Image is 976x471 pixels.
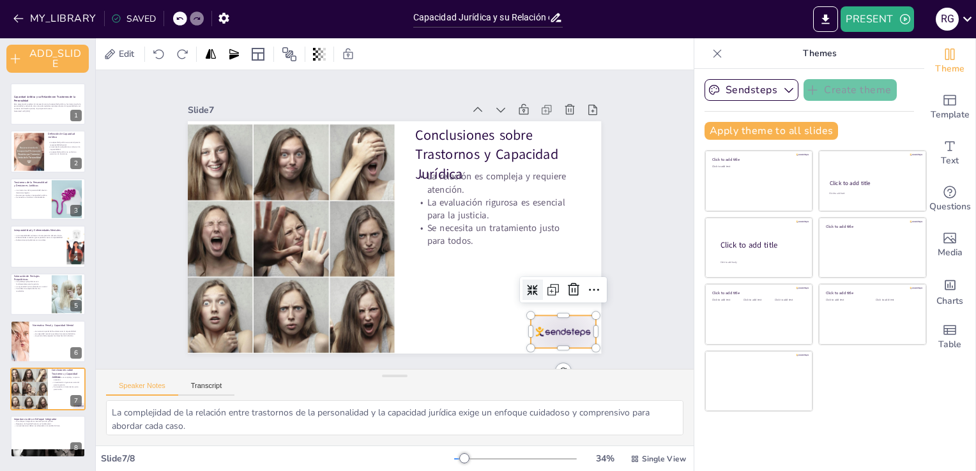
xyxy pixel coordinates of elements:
[14,194,48,197] p: No siempre implican incapacidad jurídica.
[728,38,911,69] p: Themes
[14,417,82,421] p: Importancia de un Enfoque Integrador
[829,192,914,195] div: Click to add text
[941,154,959,168] span: Text
[813,6,838,32] button: EXPORT_TO_POWERPOINT
[14,274,48,281] p: Valoración de Peritajes Psiquiátricos
[14,422,82,425] p: Respeto a la dignidad humana es fundamental.
[14,196,48,198] p: Se necesita un análisis individualizado.
[48,131,82,138] p: Definición de Capacidad Jurídica
[705,122,838,140] button: Apply theme to all slides
[775,299,804,302] div: Click to add text
[743,299,772,302] div: Click to add text
[14,280,48,285] p: Los peritajes psiquiátricos son fundamentales para la justicia.
[804,79,897,101] button: Create theme
[936,294,963,308] span: Charts
[111,13,156,25] div: SAVED
[10,368,86,410] div: 7
[33,335,82,338] p: La justicia debe respetar los derechos del individuo.
[70,253,82,264] div: 4
[590,452,620,465] div: 34 %
[414,204,579,279] p: La evaluación rigurosa es esencial para la justicia.
[14,181,48,188] p: Trastornos de la Personalidad y Decisiones Jurídicas
[52,382,82,386] p: La evaluación rigurosa es esencial para la justicia.
[33,330,82,333] p: La normativa penal define claramente la imputabilidad.
[705,79,798,101] button: Sendsteps
[935,62,965,76] span: Theme
[14,285,48,288] p: La rigurosidad en la evaluación es crucial.
[70,395,82,407] div: 7
[425,137,600,243] p: Conclusiones sobre Trastornos y Capacidad Jurídica
[936,8,959,31] div: R G
[406,228,571,303] p: Se necesita un tratamiento justo para todos.
[924,84,975,130] div: Add ready made slides
[70,300,82,311] div: 5
[721,240,802,251] div: Click to add title
[101,452,454,465] div: Slide 7 / 8
[70,347,82,359] div: 6
[10,415,86,458] div: 8
[721,261,801,264] div: Click to add body
[116,48,137,60] span: Edit
[6,45,89,73] button: ADD_SLIDE
[14,110,82,112] p: Generated with [URL]
[712,299,741,302] div: Click to add text
[106,382,178,396] button: Speaker Notes
[931,108,970,122] span: Template
[10,178,86,220] div: 3
[929,200,971,214] span: Questions
[876,299,916,302] div: Click to add text
[70,205,82,216] div: 3
[712,165,804,168] div: Click to add text
[70,110,82,121] div: 1
[14,95,75,102] strong: Capacidad Jurídica y su Relación con Trastornos de la Personalidad
[48,151,82,155] p: La capacidad jurídica no se limita a personas sin trastornos.
[924,130,975,176] div: Add text boxes
[936,6,959,32] button: R G
[924,314,975,360] div: Add a table
[924,268,975,314] div: Add charts and graphs
[712,290,804,295] div: Click to add title
[70,158,82,169] div: 2
[826,290,917,295] div: Click to add title
[14,237,63,239] p: Enfermedades mentales graves pueden causar inimputabilidad.
[14,234,63,237] p: La inimputabilidad se basa en la comprensión del acto ilícito.
[938,246,963,260] span: Media
[712,157,804,162] div: Click to add title
[248,44,268,64] div: Layout
[106,400,683,435] textarea: La complejidad de la relación entre trastornos de la personalidad y la capacidad jurídica exige u...
[231,45,496,142] div: Slide 7
[14,189,48,193] p: Los trastornos de la personalidad afectan decisiones legales.
[14,424,82,427] p: Las evaluaciones deben ser adecuadas a la realidad clínica.
[10,273,86,315] div: 5
[413,8,550,27] input: INSERT_TITLE
[33,324,82,327] p: Normativa Penal y Capacidad Mental
[70,442,82,454] div: 8
[10,225,86,267] div: 4
[14,103,82,110] p: Esta presentación explora la intersección entre la capacidad jurídica y los trastornos de la pers...
[924,176,975,222] div: Get real-time input from your audience
[52,369,82,380] p: Conclusiones sobre Trastornos y Capacidad Jurídica
[282,47,297,62] span: Position
[10,130,86,172] div: 2
[10,8,102,29] button: MY_LIBRARY
[33,333,82,335] p: La capacidad mental se evalúa al momento del delito.
[52,377,82,381] p: La relación es compleja y requiere atención.
[14,228,63,232] p: Inimputabilidad y Enfermedades Mentales
[52,386,82,391] p: Se necesita un tratamiento justo para todos.
[826,299,866,302] div: Click to add text
[10,320,86,363] div: 6
[422,179,587,254] p: La relación es compleja y requiere atención.
[841,6,913,32] button: PRESENT
[830,179,915,187] div: Click to add title
[642,454,686,464] span: Single View
[826,223,917,228] div: Click to add title
[924,38,975,84] div: Change the overall theme
[48,141,82,146] p: La capacidad jurídica es esencial para la responsabilidad penal.
[10,83,86,125] div: 1
[48,146,82,150] p: La evaluación psiquiátrica es clave en la imputabilidad.
[938,338,961,352] span: Table
[14,287,48,292] p: Considerar la subjetividad en los resultados.
[14,420,82,422] p: Un enfoque integrador es esencial para la justicia.
[924,222,975,268] div: Add images, graphics, shapes or video
[14,239,63,242] p: Evaluaciones psiquiátricas son cruciales.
